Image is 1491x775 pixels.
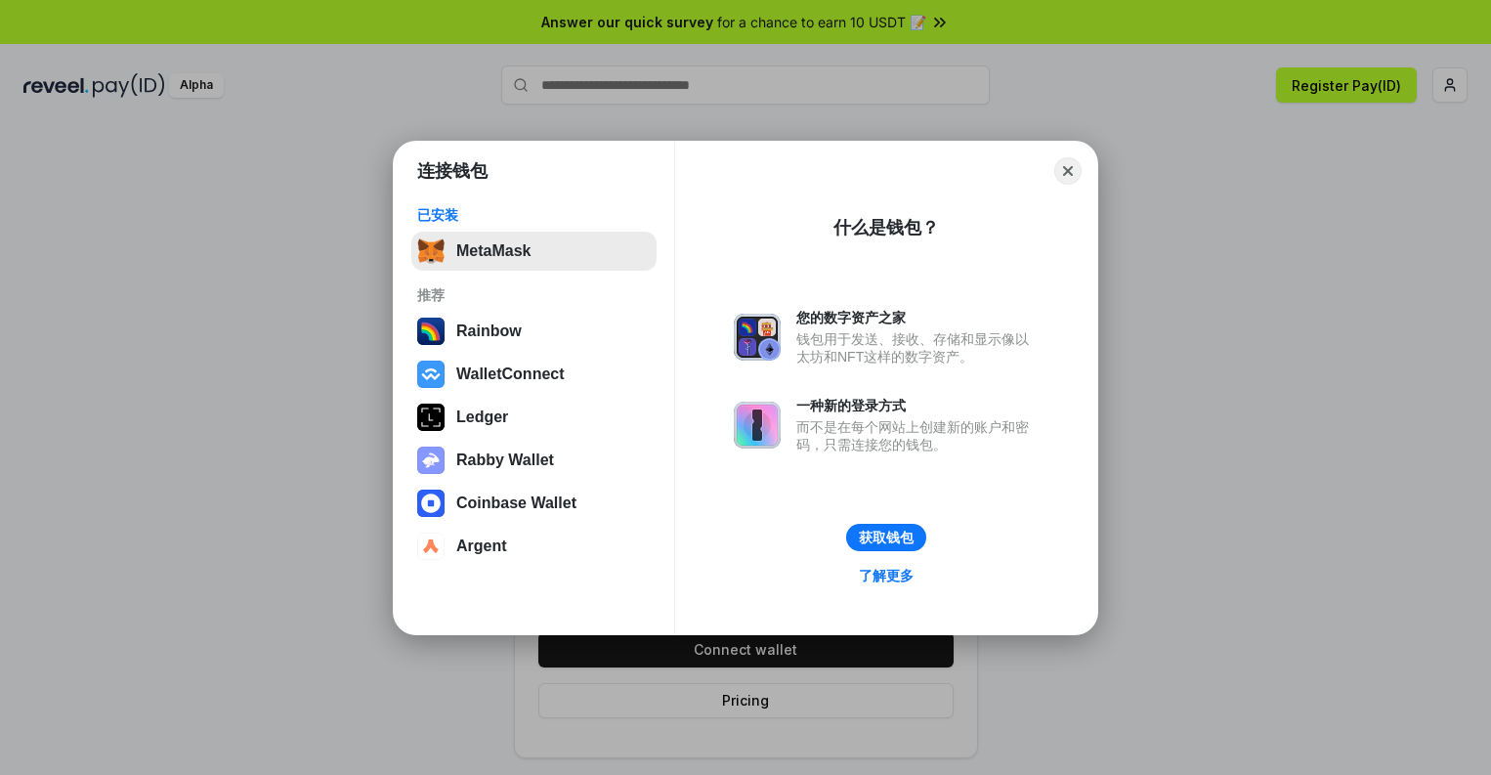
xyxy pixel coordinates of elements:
div: 已安装 [417,206,651,224]
button: Close [1054,157,1082,185]
div: 您的数字资产之家 [796,309,1039,326]
img: svg+xml,%3Csvg%20xmlns%3D%22http%3A%2F%2Fwww.w3.org%2F2000%2Fsvg%22%20fill%3D%22none%22%20viewBox... [417,447,445,474]
img: svg+xml,%3Csvg%20width%3D%2228%22%20height%3D%2228%22%20viewBox%3D%220%200%2028%2028%22%20fill%3D... [417,533,445,560]
img: svg+xml,%3Csvg%20xmlns%3D%22http%3A%2F%2Fwww.w3.org%2F2000%2Fsvg%22%20fill%3D%22none%22%20viewBox... [734,402,781,449]
div: 一种新的登录方式 [796,397,1039,414]
button: Coinbase Wallet [411,484,657,523]
div: Coinbase Wallet [456,495,576,512]
button: 获取钱包 [846,524,926,551]
img: svg+xml,%3Csvg%20width%3D%2228%22%20height%3D%2228%22%20viewBox%3D%220%200%2028%2028%22%20fill%3D... [417,361,445,388]
div: Rabby Wallet [456,452,554,469]
img: svg+xml,%3Csvg%20xmlns%3D%22http%3A%2F%2Fwww.w3.org%2F2000%2Fsvg%22%20width%3D%2228%22%20height%3... [417,404,445,431]
a: 了解更多 [847,563,925,588]
div: 钱包用于发送、接收、存储和显示像以太坊和NFT这样的数字资产。 [796,330,1039,366]
button: MetaMask [411,232,657,271]
div: Argent [456,538,507,555]
div: 了解更多 [859,567,914,584]
button: Argent [411,527,657,566]
div: MetaMask [456,242,531,260]
div: 获取钱包 [859,529,914,546]
img: svg+xml,%3Csvg%20fill%3D%22none%22%20height%3D%2233%22%20viewBox%3D%220%200%2035%2033%22%20width%... [417,237,445,265]
img: svg+xml,%3Csvg%20width%3D%22120%22%20height%3D%22120%22%20viewBox%3D%220%200%20120%20120%22%20fil... [417,318,445,345]
div: 什么是钱包？ [833,216,939,239]
div: 推荐 [417,286,651,304]
div: 而不是在每个网站上创建新的账户和密码，只需连接您的钱包。 [796,418,1039,453]
button: WalletConnect [411,355,657,394]
div: Ledger [456,409,508,426]
h1: 连接钱包 [417,159,488,183]
button: Rabby Wallet [411,441,657,480]
button: Rainbow [411,312,657,351]
div: Rainbow [456,323,522,340]
div: WalletConnect [456,366,565,383]
button: Ledger [411,398,657,437]
img: svg+xml,%3Csvg%20width%3D%2228%22%20height%3D%2228%22%20viewBox%3D%220%200%2028%2028%22%20fill%3D... [417,490,445,517]
img: svg+xml,%3Csvg%20xmlns%3D%22http%3A%2F%2Fwww.w3.org%2F2000%2Fsvg%22%20fill%3D%22none%22%20viewBox... [734,314,781,361]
